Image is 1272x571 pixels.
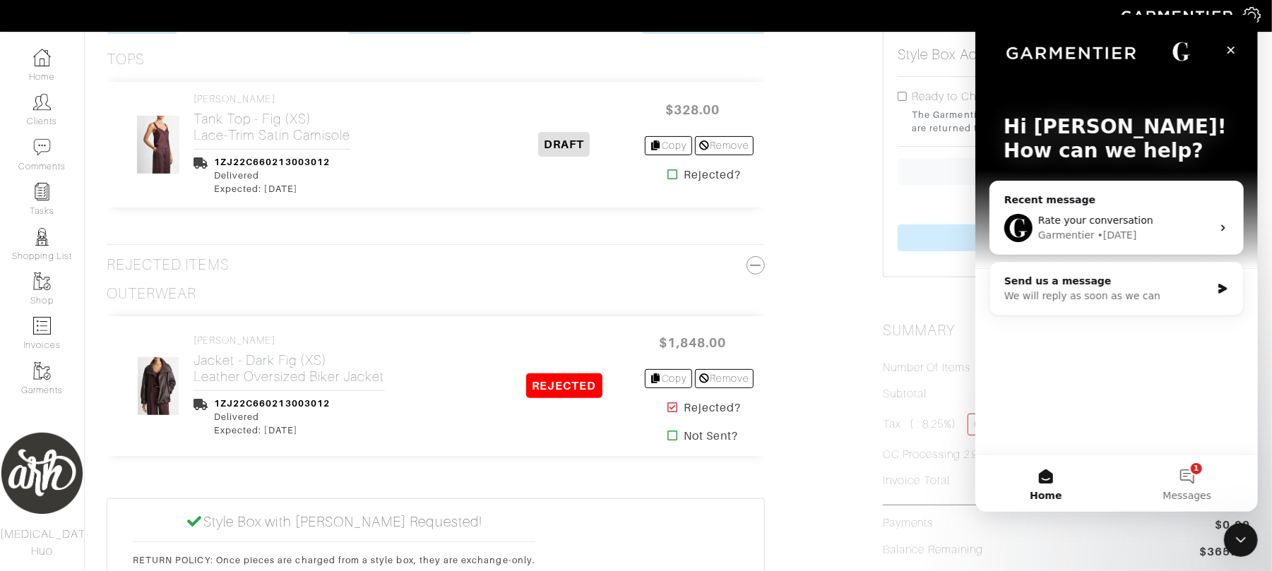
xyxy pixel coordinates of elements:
a: En Route Back to Retailer [898,158,1235,185]
a: Override [968,414,1021,435]
h5: Style Box with [PERSON_NAME] Requested! [133,513,535,530]
img: garmentier-logo-header-white-b43fb05a5012e4ada735d5af1a66efaba907eab6374d6393d1fbf88cb4ef424d.png [1115,4,1243,28]
img: clients-icon-6bae9207a08558b7cb47a8932f037763ab4055f8c8b6bfacd5dc20c3e0201464.png [33,93,51,111]
a: Copy [645,136,692,155]
img: stylists-icon-eb353228a002819b7ec25b43dbf5f0378dd9e0616d9560372ff212230b889e62.png [33,228,51,246]
span: $1,848.00 [650,327,735,358]
h2: Tank Top - Fig (XS) Lace-Trim Satin Camisole [194,111,350,143]
strong: Rejected? [684,399,741,416]
iframe: Intercom live chat [1224,523,1258,557]
label: Ready to Charge? [912,88,1006,105]
h3: Rejected Items [107,256,765,274]
h5: Style Box Actions [898,46,1008,63]
span: DRAFT [538,132,590,157]
div: Delivered [214,410,330,423]
strong: Rejected? [684,167,741,184]
h2: Jacket - Dark Fig (XS) Leather Oversized Biker Jacket [194,352,385,385]
a: 1ZJ22C660213003012 [214,157,330,167]
a: Remove [695,369,754,388]
span: $0.00 [1215,517,1250,534]
h2: Summary [883,322,1250,339]
a: 1ZJ22C660213003012 [214,398,330,409]
h5: Invoice Total [883,474,950,488]
h5: Balance Remaining [883,543,983,557]
span: $365.97 [1200,543,1250,563]
h5: Subtotal [883,387,927,401]
img: 5JUuWn8PeksYjfU92D9vkQcC [137,356,180,416]
div: Expected: [DATE] [214,423,330,437]
small: The Garmentier Team will charge your client once all rejected items are returned to the retailer. [912,108,1235,135]
h4: [PERSON_NAME] [194,335,385,347]
iframe: Intercom live chat [975,15,1258,512]
span: $328.00 [650,95,735,125]
h5: Payments [883,517,933,530]
img: gear-icon-white-bd11855cb880d31180b6d7d6211b90ccbf57a29d726f0c71d8c61bd08dd39cc2.png [1243,7,1261,25]
h5: Tax ( : 8.25%) [883,414,1021,435]
a: Remove [695,136,754,155]
h5: Number of Items [883,361,970,375]
p: RETURN POLICY: Once pieces are charged from a style box, they are exchange-only. [133,553,535,567]
p: - OR - [898,196,1235,213]
img: dashboard-icon-dbcd8f5a0b271acd01030246c82b418ddd0df26cd7fceb0bd07c9910d44c42f6.png [33,49,51,66]
a: [PERSON_NAME] Tank Top - Fig (XS)Lace-Trim Satin Camisole [194,93,350,143]
h4: [PERSON_NAME] [194,93,350,105]
span: REJECTED [526,373,602,398]
a: Copy [645,369,692,388]
a: [PERSON_NAME] Jacket - Dark Fig (XS)Leather Oversized Biker Jacket [194,335,385,385]
a: [PERSON_NAME] kept everything! [898,224,1235,251]
div: Not Paid Not Submitted [883,277,1250,311]
h3: Outerwear [107,285,196,303]
img: orders-icon-0abe47150d42831381b5fb84f609e132dff9fe21cb692f30cb5eec754e2cba89.png [33,317,51,335]
h3: Tops [107,51,145,68]
img: k8eJiFJREtgKeZVEk128S6At [136,115,180,174]
img: garments-icon-b7da505a4dc4fd61783c78ac3ca0ef83fa9d6f193b1c9dc38574b1d14d53ca28.png [33,362,51,380]
h5: CC Processing 2.9% [883,448,987,462]
img: reminder-icon-8004d30b9f0a5d33ae49ab947aed9ed385cf756f9e5892f1edd6e32f2345188e.png [33,183,51,200]
div: Expected: [DATE] [214,182,330,196]
strong: Not Sent? [684,428,738,445]
div: Delivered [214,169,330,182]
img: garments-icon-b7da505a4dc4fd61783c78ac3ca0ef83fa9d6f193b1c9dc38574b1d14d53ca28.png [33,272,51,290]
img: comment-icon-a0a6a9ef722e966f86d9cbdc48e553b5cf19dbc54f86b18d962a5391bc8f6eb6.png [33,138,51,156]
